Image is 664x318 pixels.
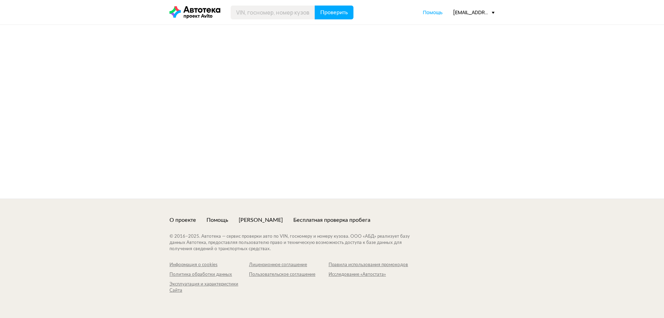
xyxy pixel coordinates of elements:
button: Проверить [315,6,353,19]
a: Помощь [423,9,443,16]
a: Бесплатная проверка пробега [293,216,370,224]
span: Проверить [320,10,348,15]
a: [PERSON_NAME] [239,216,283,224]
a: Политика обработки данных [169,272,249,278]
a: Помощь [206,216,228,224]
a: Пользовательское соглашение [249,272,329,278]
a: Лицензионное соглашение [249,262,329,268]
div: © 2016– 2025 . Автотека — сервис проверки авто по VIN, госномеру и номеру кузова. ООО «АБД» реали... [169,234,424,252]
a: Информация о cookies [169,262,249,268]
a: Правила использования промокодов [329,262,408,268]
a: Эксплуатация и характеристики Сайта [169,281,249,294]
a: О проекте [169,216,196,224]
div: [EMAIL_ADDRESS][DOMAIN_NAME] [453,9,495,16]
a: Исследование «Автостата» [329,272,408,278]
input: VIN, госномер, номер кузова [231,6,315,19]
